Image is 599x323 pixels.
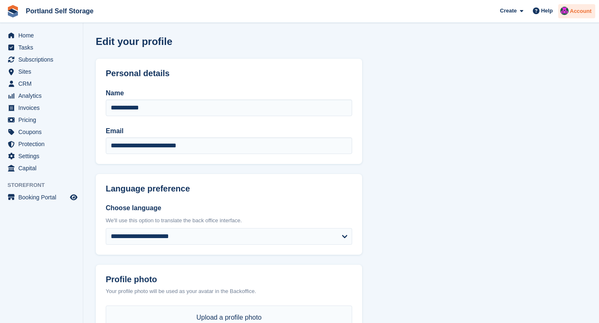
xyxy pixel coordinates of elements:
span: Settings [18,150,68,162]
span: Analytics [18,90,68,102]
a: menu [4,162,79,174]
span: Protection [18,138,68,150]
a: menu [4,102,79,114]
span: Subscriptions [18,54,68,65]
span: Booking Portal [18,191,68,203]
div: Your profile photo will be used as your avatar in the Backoffice. [106,287,352,296]
h2: Personal details [106,69,352,78]
a: menu [4,30,79,41]
span: CRM [18,78,68,89]
a: menu [4,66,79,77]
span: Account [570,7,592,15]
label: Email [106,126,352,136]
span: Pricing [18,114,68,126]
span: Capital [18,162,68,174]
span: Coupons [18,126,68,138]
a: Portland Self Storage [22,4,97,18]
a: menu [4,114,79,126]
span: Create [500,7,517,15]
label: Choose language [106,203,352,213]
a: menu [4,138,79,150]
label: Profile photo [106,275,352,284]
img: David Baker [560,7,569,15]
a: menu [4,42,79,53]
span: Tasks [18,42,68,53]
h1: Edit your profile [96,36,172,47]
a: menu [4,78,79,89]
img: stora-icon-8386f47178a22dfd0bd8f6a31ec36ba5ce8667c1dd55bd0f319d3a0aa187defe.svg [7,5,19,17]
div: We'll use this option to translate the back office interface. [106,216,352,225]
a: menu [4,54,79,65]
label: Name [106,88,352,98]
span: Invoices [18,102,68,114]
a: menu [4,126,79,138]
a: Preview store [69,192,79,202]
a: menu [4,90,79,102]
span: Storefront [7,181,83,189]
a: menu [4,150,79,162]
span: Sites [18,66,68,77]
span: Home [18,30,68,41]
a: menu [4,191,79,203]
h2: Language preference [106,184,352,194]
span: Help [541,7,553,15]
